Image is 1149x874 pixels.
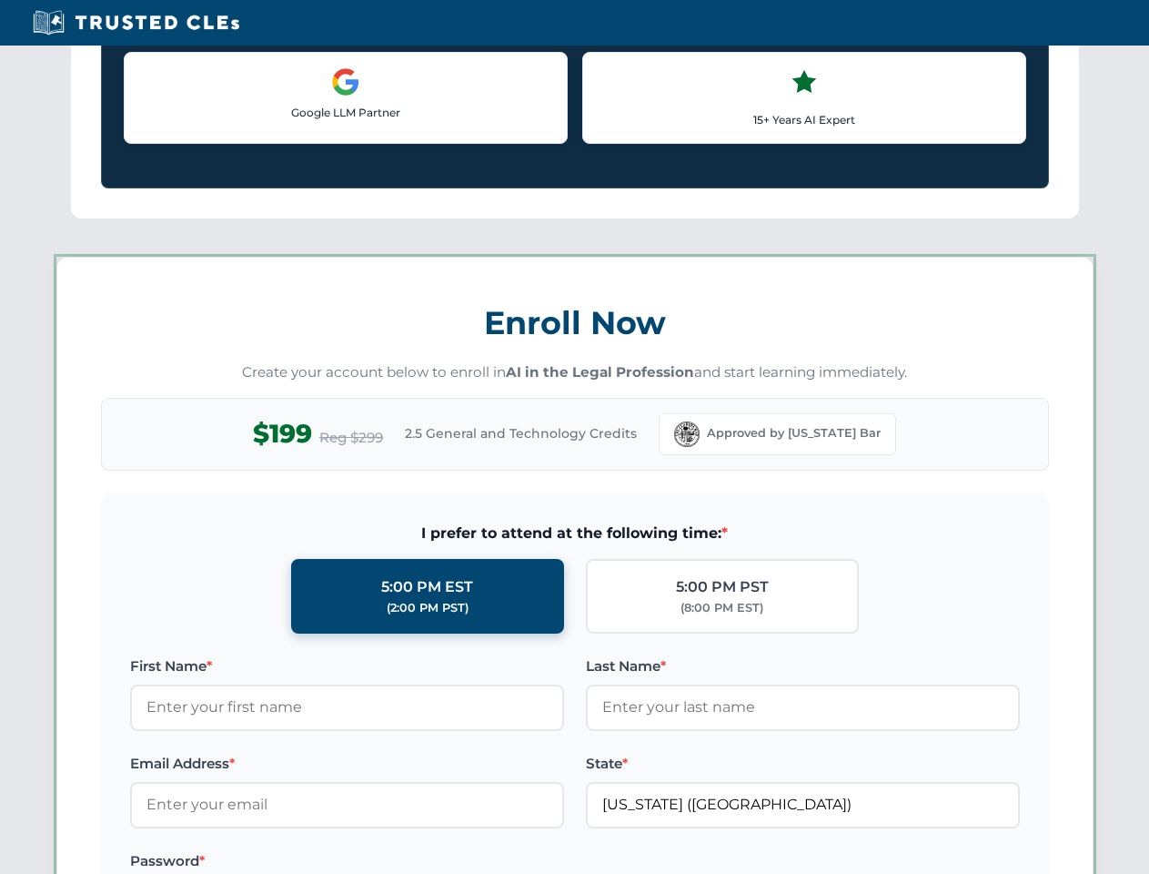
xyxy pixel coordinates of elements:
div: 5:00 PM EST [381,575,473,599]
input: Enter your first name [130,685,564,730]
img: Florida Bar [674,422,700,447]
h3: Enroll Now [101,294,1049,351]
span: Reg $299 [319,427,383,449]
input: Florida (FL) [586,782,1020,828]
p: 15+ Years AI Expert [598,111,1011,128]
label: Last Name [586,655,1020,677]
input: Enter your email [130,782,564,828]
span: I prefer to attend at the following time: [130,522,1020,545]
label: First Name [130,655,564,677]
label: Email Address [130,753,564,775]
label: State [586,753,1020,775]
span: Approved by [US_STATE] Bar [707,424,881,442]
p: Create your account below to enroll in and start learning immediately. [101,362,1049,383]
img: Google [331,67,360,97]
span: $199 [253,413,312,454]
div: (2:00 PM PST) [387,599,469,617]
span: 2.5 General and Technology Credits [405,423,637,443]
p: Google LLM Partner [139,104,552,121]
img: Trusted CLEs [27,9,245,36]
div: (8:00 PM EST) [680,599,763,617]
div: 5:00 PM PST [676,575,769,599]
label: Password [130,850,564,872]
input: Enter your last name [586,685,1020,730]
strong: AI in the Legal Profession [506,363,694,381]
